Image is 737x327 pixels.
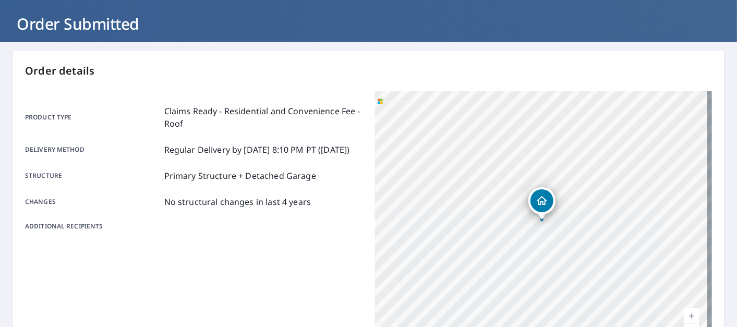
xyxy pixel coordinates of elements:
[13,13,724,34] h1: Order Submitted
[25,222,160,231] p: Additional recipients
[25,63,712,79] p: Order details
[25,105,160,130] p: Product type
[528,187,555,220] div: Dropped pin, building 1, Residential property, 67 Blake Ct Dallas, GA 30132
[684,308,699,324] a: Current Level 17, Zoom In
[25,169,160,182] p: Structure
[164,196,311,208] p: No structural changes in last 4 years
[164,169,316,182] p: Primary Structure + Detached Garage
[25,143,160,156] p: Delivery method
[25,196,160,208] p: Changes
[164,143,350,156] p: Regular Delivery by [DATE] 8:10 PM PT ([DATE])
[164,105,363,130] p: Claims Ready - Residential and Convenience Fee - Roof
